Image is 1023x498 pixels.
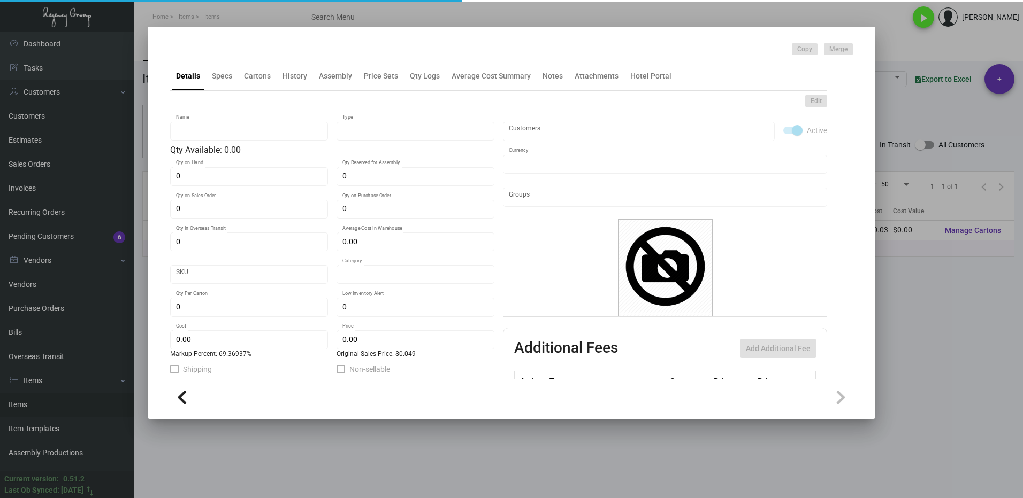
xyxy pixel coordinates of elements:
[807,124,827,137] span: Active
[176,71,200,82] div: Details
[543,71,563,82] div: Notes
[244,71,271,82] div: Cartons
[63,473,85,485] div: 0.51.2
[4,473,59,485] div: Current version:
[319,71,352,82] div: Assembly
[575,71,619,82] div: Attachments
[811,97,822,106] span: Edit
[667,371,711,390] th: Cost
[792,43,818,55] button: Copy
[829,45,848,54] span: Merge
[824,43,853,55] button: Merge
[410,71,440,82] div: Qty Logs
[452,71,531,82] div: Average Cost Summary
[711,371,755,390] th: Price
[170,144,494,157] div: Qty Available: 0.00
[797,45,812,54] span: Copy
[509,127,769,136] input: Add new..
[212,71,232,82] div: Specs
[515,371,547,390] th: Active
[630,71,671,82] div: Hotel Portal
[746,344,811,353] span: Add Additional Fee
[547,371,667,390] th: Type
[183,363,212,376] span: Shipping
[805,95,827,107] button: Edit
[4,485,83,496] div: Last Qb Synced: [DATE]
[364,71,398,82] div: Price Sets
[349,363,390,376] span: Non-sellable
[514,339,618,358] h2: Additional Fees
[740,339,816,358] button: Add Additional Fee
[283,71,307,82] div: History
[509,193,822,201] input: Add new..
[755,371,803,390] th: Price type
